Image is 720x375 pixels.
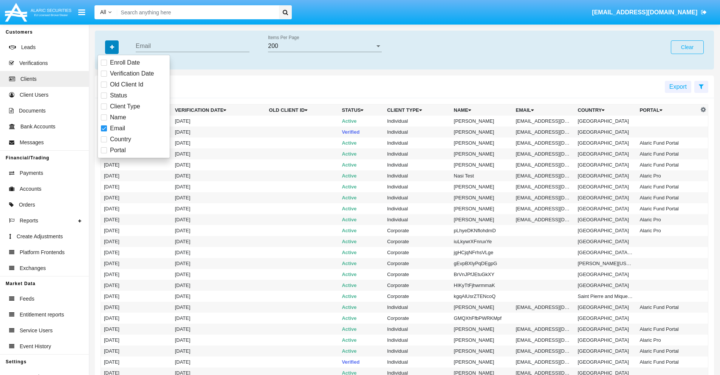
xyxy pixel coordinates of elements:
td: [EMAIL_ADDRESS][DOMAIN_NAME] [513,181,575,192]
td: Alaric Fund Portal [636,356,698,367]
span: All [100,9,106,15]
td: [GEOGRAPHIC_DATA] [574,335,636,346]
span: Verifications [19,59,48,67]
td: [GEOGRAPHIC_DATA] [574,127,636,137]
td: Saint Pierre and Miquelon [574,291,636,302]
td: [EMAIL_ADDRESS][DOMAIN_NAME] [513,137,575,148]
td: Individual [384,356,451,367]
td: Active [339,335,384,346]
td: [EMAIL_ADDRESS][DOMAIN_NAME] [513,148,575,159]
img: Logo image [4,1,73,23]
td: [DATE] [101,269,172,280]
td: [EMAIL_ADDRESS][DOMAIN_NAME] [513,159,575,170]
td: [PERSON_NAME] [451,203,513,214]
th: Portal [636,105,698,116]
td: Alaric Fund Portal [636,324,698,335]
span: Old Client Id [110,80,143,89]
td: Individual [384,192,451,203]
td: [DATE] [172,203,266,214]
td: [GEOGRAPHIC_DATA] [574,302,636,313]
td: Alaric Fund Portal [636,181,698,192]
td: [DATE] [172,170,266,181]
td: [EMAIL_ADDRESS][DOMAIN_NAME] [513,116,575,127]
span: Bank Accounts [20,123,56,131]
input: Search [117,5,276,19]
td: Corporate [384,247,451,258]
td: Active [339,258,384,269]
td: [DATE] [172,346,266,356]
td: [DATE] [101,346,172,356]
td: [EMAIL_ADDRESS][DOMAIN_NAME] [513,214,575,225]
td: Individual [384,127,451,137]
td: Active [339,269,384,280]
td: [PERSON_NAME] [451,192,513,203]
td: [DATE] [101,291,172,302]
th: Old Client Id [266,105,339,116]
td: [PERSON_NAME] [451,181,513,192]
span: Client Type [110,102,140,111]
td: [EMAIL_ADDRESS][DOMAIN_NAME] [513,203,575,214]
span: Orders [19,201,35,209]
span: 200 [268,43,278,49]
td: [DATE] [101,302,172,313]
td: [EMAIL_ADDRESS][DOMAIN_NAME] [513,324,575,335]
td: [DATE] [101,225,172,236]
td: pLhyeDKNflohdmD [451,225,513,236]
td: [DATE] [172,247,266,258]
td: Active [339,247,384,258]
td: Verified [339,356,384,367]
td: GMQXhFfbPWRKMpf [451,313,513,324]
th: Name [451,105,513,116]
td: Corporate [384,280,451,291]
th: Country [574,105,636,116]
td: [DATE] [172,159,266,170]
td: Alaric Fund Portal [636,346,698,356]
td: [DATE] [172,335,266,346]
td: Individual [384,148,451,159]
span: Export [669,83,687,90]
span: Client Users [20,91,48,99]
td: Corporate [384,269,451,280]
td: [GEOGRAPHIC_DATA], [GEOGRAPHIC_DATA] [574,247,636,258]
th: Email [513,105,575,116]
td: [DATE] [101,335,172,346]
td: Active [339,116,384,127]
th: Verification date [172,105,266,116]
td: iuLkywrXFnruxYe [451,236,513,247]
td: Active [339,302,384,313]
td: Active [339,192,384,203]
td: [PERSON_NAME] [451,137,513,148]
span: Messages [20,139,44,147]
td: [DATE] [101,159,172,170]
span: Portal [110,146,126,155]
span: Name [110,113,126,122]
td: Corporate [384,225,451,236]
td: Corporate [384,291,451,302]
span: Clients [20,75,37,83]
td: [DATE] [172,258,266,269]
td: [DATE] [101,170,172,181]
td: [DATE] [172,236,266,247]
td: Alaric Pro [636,214,698,225]
td: [GEOGRAPHIC_DATA] [574,225,636,236]
a: [EMAIL_ADDRESS][DOMAIN_NAME] [588,2,711,23]
td: [DATE] [101,181,172,192]
th: Client Type [384,105,451,116]
td: Active [339,291,384,302]
td: Individual [384,346,451,356]
td: [PERSON_NAME] [451,159,513,170]
td: Alaric Fund Portal [636,302,698,313]
td: Active [339,181,384,192]
td: Active [339,236,384,247]
td: Individual [384,116,451,127]
td: [DATE] [101,313,172,324]
span: Leads [21,43,36,51]
td: Individual [384,324,451,335]
span: Platform Frontends [20,248,65,256]
td: [GEOGRAPHIC_DATA] [574,236,636,247]
td: [EMAIL_ADDRESS][DOMAIN_NAME] [513,346,575,356]
td: [GEOGRAPHIC_DATA] [574,214,636,225]
td: [DATE] [172,356,266,367]
td: Active [339,148,384,159]
td: [DATE] [101,236,172,247]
